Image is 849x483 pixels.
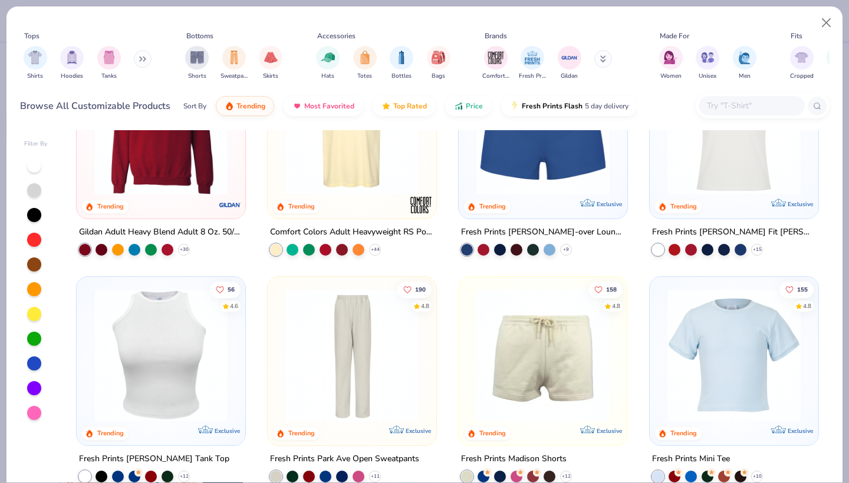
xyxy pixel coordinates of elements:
[510,101,519,111] img: flash.gif
[752,246,761,253] span: + 15
[279,62,424,195] img: 284e3bdb-833f-4f21-a3b0-720291adcbd9
[485,31,507,41] div: Brands
[190,51,204,64] img: Shorts Image
[390,46,413,81] div: filter for Bottles
[270,224,434,239] div: Comfort Colors Adult Heavyweight RS Pocket T-Shirt
[321,72,334,81] span: Hats
[739,72,751,81] span: Men
[519,72,546,81] span: Fresh Prints
[522,101,583,111] span: Fresh Prints Flash
[316,46,340,81] div: filter for Hats
[228,286,235,292] span: 56
[585,100,628,113] span: 5 day delivery
[24,46,47,81] button: filter button
[662,62,807,195] img: e5540c4d-e74a-4e58-9a52-192fe86bec9f
[558,46,581,81] div: filter for Gildan
[787,426,812,434] span: Exclusive
[373,96,436,116] button: Top Rated
[97,46,121,81] button: filter button
[660,31,689,41] div: Made For
[353,46,377,81] div: filter for Totes
[787,200,812,207] span: Exclusive
[60,46,84,81] div: filter for Hoodies
[371,246,380,253] span: + 44
[664,51,677,64] img: Women Image
[701,51,715,64] img: Unisex Image
[427,46,450,81] div: filter for Bags
[406,426,431,434] span: Exclusive
[415,286,426,292] span: 190
[371,472,380,479] span: + 11
[696,46,719,81] div: filter for Unisex
[659,46,683,81] button: filter button
[221,72,248,81] span: Sweatpants
[752,472,761,479] span: + 10
[409,193,433,216] img: Comfort Colors logo
[524,49,541,67] img: Fresh Prints Image
[779,281,814,297] button: Like
[231,302,239,310] div: 4.6
[519,46,546,81] button: filter button
[482,46,509,81] button: filter button
[606,286,617,292] span: 158
[103,51,116,64] img: Tanks Image
[221,46,248,81] div: filter for Sweatpants
[815,12,838,34] button: Close
[395,51,408,64] img: Bottles Image
[461,451,567,466] div: Fresh Prints Madison Shorts
[597,426,622,434] span: Exclusive
[259,46,282,81] div: filter for Skirts
[470,288,616,421] img: 57e454c6-5c1c-4246-bc67-38b41f84003c
[561,472,570,479] span: + 12
[210,281,241,297] button: Like
[316,46,340,81] button: filter button
[259,46,282,81] button: filter button
[588,281,623,297] button: Like
[738,51,751,64] img: Men Image
[397,281,432,297] button: Like
[519,46,546,81] div: filter for Fresh Prints
[445,96,492,116] button: Price
[391,72,412,81] span: Bottles
[218,193,242,216] img: Gildan logo
[432,51,445,64] img: Bags Image
[101,72,117,81] span: Tanks
[97,46,121,81] div: filter for Tanks
[188,72,206,81] span: Shorts
[612,302,620,310] div: 4.8
[381,101,391,111] img: TopRated.gif
[358,51,371,64] img: Totes Image
[487,49,505,67] img: Comfort Colors Image
[24,31,40,41] div: Tops
[696,46,719,81] button: filter button
[228,51,241,64] img: Sweatpants Image
[558,46,581,81] button: filter button
[180,472,189,479] span: + 12
[662,288,807,421] img: dcfe7741-dfbe-4acc-ad9a-3b0f92b71621
[185,46,209,81] button: filter button
[186,31,213,41] div: Bottoms
[790,46,814,81] button: filter button
[470,62,616,195] img: d60be0fe-5443-43a1-ac7f-73f8b6aa2e6e
[27,72,43,81] span: Shirts
[180,246,189,253] span: + 30
[597,200,622,207] span: Exclusive
[24,140,48,148] div: Filter By
[279,288,424,421] img: 0ed6d0be-3a42-4fd2-9b2a-c5ffc757fdcf
[561,72,578,81] span: Gildan
[390,46,413,81] button: filter button
[270,451,419,466] div: Fresh Prints Park Ave Open Sweatpants
[652,224,816,239] div: Fresh Prints [PERSON_NAME] Fit [PERSON_NAME] Shirt with Stripes
[795,51,808,64] img: Cropped Image
[236,101,265,111] span: Trending
[790,46,814,81] div: filter for Cropped
[216,96,274,116] button: Trending
[501,96,637,116] button: Fresh Prints Flash5 day delivery
[292,101,302,111] img: most_fav.gif
[60,46,84,81] button: filter button
[79,451,229,466] div: Fresh Prints [PERSON_NAME] Tank Top
[790,72,814,81] span: Cropped
[421,302,429,310] div: 4.8
[791,31,802,41] div: Fits
[797,286,808,292] span: 155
